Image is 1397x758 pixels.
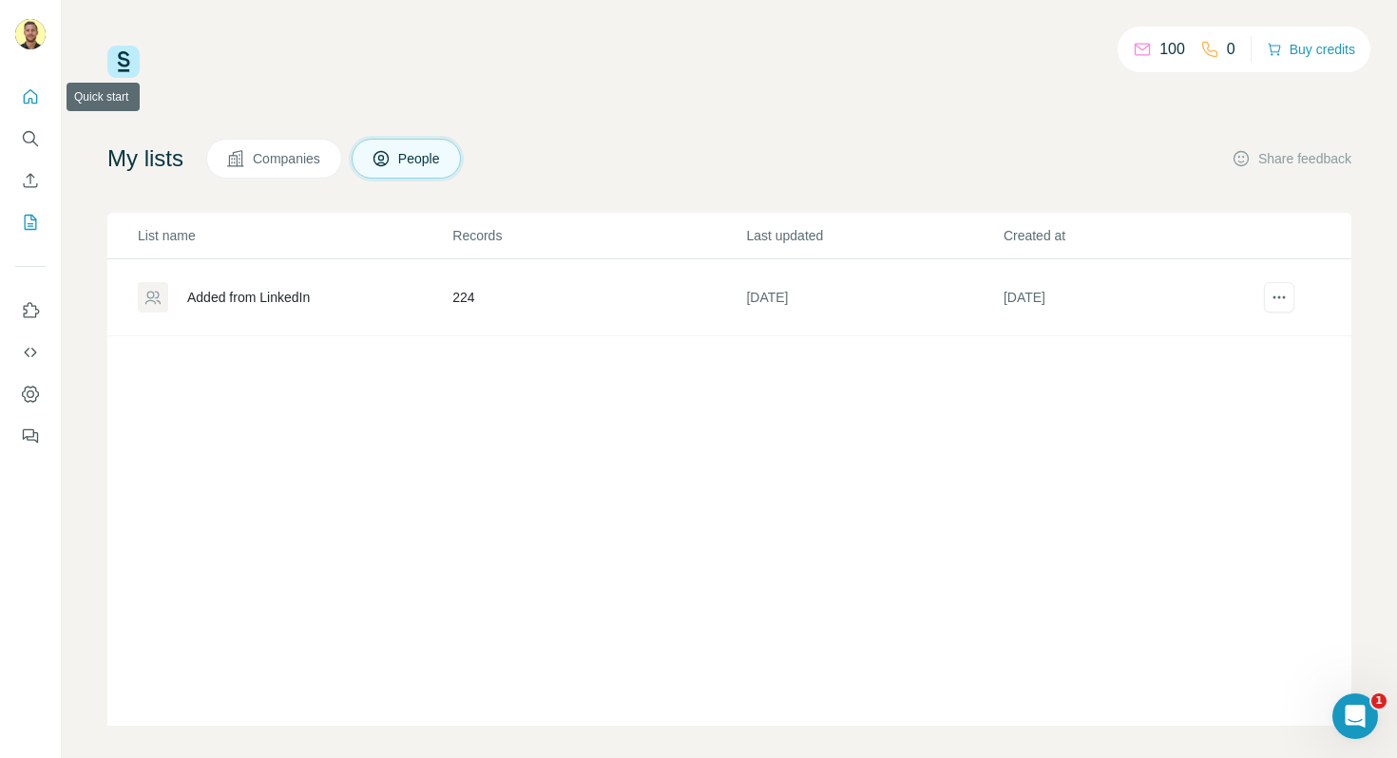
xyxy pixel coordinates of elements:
button: Feedback [15,419,46,453]
button: actions [1264,282,1294,313]
button: Use Surfe on LinkedIn [15,294,46,328]
span: Companies [253,149,322,168]
button: Quick start [15,80,46,114]
td: [DATE] [745,259,1002,336]
button: Dashboard [15,377,46,411]
div: Added from LinkedIn [187,288,310,307]
button: My lists [15,205,46,239]
td: [DATE] [1003,259,1259,336]
button: Search [15,122,46,156]
button: Use Surfe API [15,335,46,370]
button: Enrich CSV [15,163,46,198]
img: Surfe Logo [107,46,140,78]
h4: My lists [107,143,183,174]
span: 1 [1371,693,1387,709]
button: Buy credits [1267,36,1355,63]
td: 224 [451,259,745,336]
img: Avatar [15,19,46,49]
p: 100 [1159,38,1185,61]
iframe: Intercom live chat [1332,693,1378,739]
p: Created at [1004,226,1258,245]
button: Share feedback [1232,149,1351,168]
p: List name [138,226,450,245]
span: People [398,149,442,168]
p: Last updated [746,226,1001,245]
p: Records [452,226,744,245]
p: 0 [1227,38,1235,61]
